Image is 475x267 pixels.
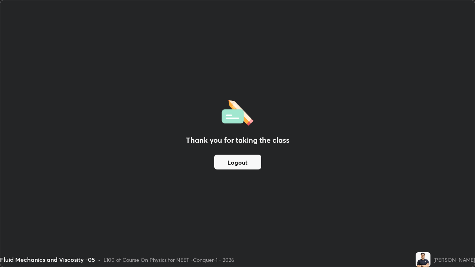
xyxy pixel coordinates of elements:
h2: Thank you for taking the class [186,135,289,146]
div: L100 of Course On Physics for NEET -Conquer-1 - 2026 [104,256,234,264]
img: 98d66aa6592e4b0fb7560eafe1db0121.jpg [416,252,430,267]
button: Logout [214,155,261,169]
img: offlineFeedback.1438e8b3.svg [222,98,253,126]
div: • [98,256,101,264]
div: [PERSON_NAME] [433,256,475,264]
